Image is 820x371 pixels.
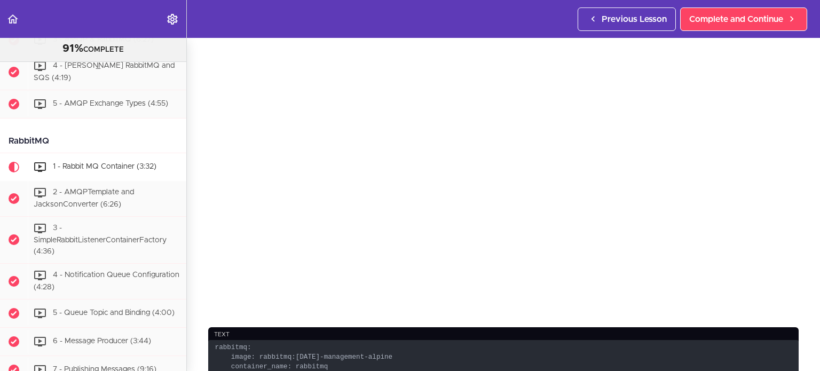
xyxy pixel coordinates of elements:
span: 5 - AMQP Exchange Types (4:55) [53,100,168,107]
svg: Settings Menu [166,13,179,26]
div: text [208,327,799,342]
a: Previous Lesson [578,7,676,31]
span: 4 - [PERSON_NAME] RabbitMQ and SQS (4:19) [34,62,175,82]
span: 6 - Message Producer (3:44) [53,337,151,345]
span: Complete and Continue [689,13,783,26]
span: 3 - SimpleRabbitListenerContainerFactory (4:36) [34,224,167,255]
span: 1 - Rabbit MQ Container (3:32) [53,163,156,170]
svg: Back to course curriculum [6,13,19,26]
span: 91% [62,43,83,54]
a: Complete and Continue [680,7,807,31]
span: 2 - AMQPTemplate and JacksonConverter (6:26) [34,188,134,208]
span: 4 - Notification Queue Configuration (4:28) [34,271,179,291]
div: COMPLETE [13,42,173,56]
span: Previous Lesson [602,13,667,26]
span: 5 - Queue Topic and Binding (4:00) [53,309,175,317]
